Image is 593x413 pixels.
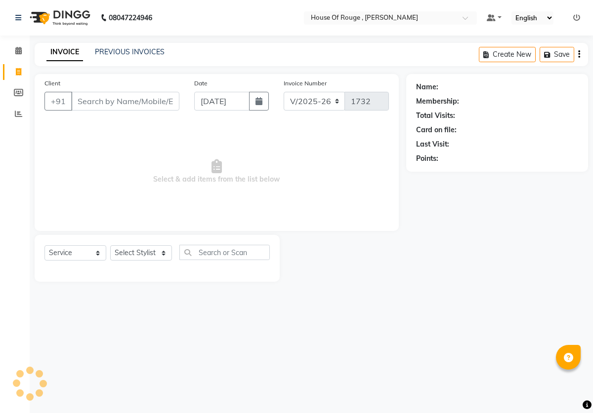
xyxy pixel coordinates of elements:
[44,79,60,88] label: Client
[179,245,270,260] input: Search or Scan
[95,47,165,56] a: PREVIOUS INVOICES
[416,82,438,92] div: Name:
[540,47,574,62] button: Save
[416,125,457,135] div: Card on file:
[479,47,536,62] button: Create New
[109,4,152,32] b: 08047224946
[44,122,389,221] span: Select & add items from the list below
[416,111,455,121] div: Total Visits:
[416,139,449,150] div: Last Visit:
[416,96,459,107] div: Membership:
[194,79,208,88] label: Date
[416,153,438,164] div: Points:
[71,92,179,111] input: Search by Name/Mobile/Email/Code
[25,4,93,32] img: logo
[284,79,327,88] label: Invoice Number
[46,43,83,61] a: INVOICE
[44,92,72,111] button: +91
